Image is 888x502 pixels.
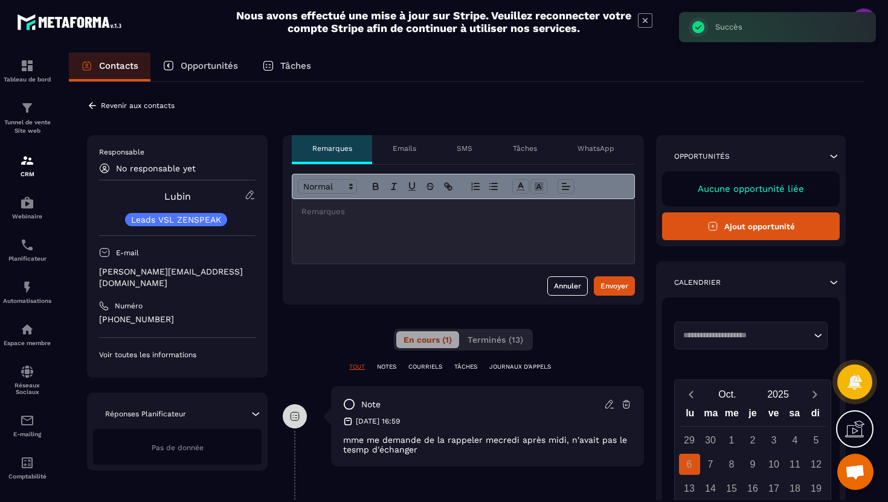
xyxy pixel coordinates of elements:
[742,430,764,451] div: 2
[662,212,840,240] button: Ajout opportunité
[115,301,143,311] p: Numéro
[753,384,803,405] button: Open years overlay
[131,215,221,224] p: Leads VSL ZENSPEAK
[679,329,811,342] input: Search for option
[785,478,806,499] div: 18
[116,248,139,258] p: E-mail
[349,363,365,371] p: TOUT
[99,266,256,289] p: [PERSON_NAME][EMAIL_ADDRESS][DOMAIN_NAME]
[3,171,51,177] p: CRM
[784,405,805,426] div: sa
[763,405,784,426] div: ve
[679,430,700,451] div: 29
[20,101,34,115] img: formation
[3,431,51,437] p: E-mailing
[101,101,175,110] p: Revenir aux contacts
[700,478,721,499] div: 14
[3,382,51,395] p: Réseaux Sociaux
[20,322,34,337] img: automations
[806,430,827,451] div: 5
[785,454,806,475] div: 11
[3,404,51,446] a: emailemailE-mailing
[3,355,51,404] a: social-networksocial-networkRéseaux Sociaux
[700,454,721,475] div: 7
[280,60,311,71] p: Tâches
[408,363,442,371] p: COURRIELS
[806,478,827,499] div: 19
[236,9,632,34] h2: Nous avons effectué une mise à jour sur Stripe. Veuillez reconnecter votre compte Stripe afin de ...
[3,76,51,83] p: Tableau de bord
[69,52,150,81] a: Contacts
[152,443,204,452] span: Pas de donnée
[547,276,588,296] button: Annuler
[164,191,191,202] a: Lubin
[3,144,51,186] a: formationformationCRM
[742,454,764,475] div: 9
[150,52,250,81] a: Opportunités
[680,405,701,426] div: lu
[674,322,828,349] div: Search for option
[513,144,537,153] p: Tâches
[3,49,51,92] a: formationformationTableau de bord
[764,454,785,475] div: 10
[674,278,721,287] p: Calendrier
[785,430,806,451] div: 4
[3,271,51,313] a: automationsautomationsAutomatisations
[20,195,34,210] img: automations
[361,399,381,410] p: note
[3,229,51,271] a: schedulerschedulerPlanificateur
[700,430,721,451] div: 30
[404,335,452,345] span: En cours (1)
[396,331,459,348] button: En cours (1)
[806,454,827,475] div: 12
[721,478,742,499] div: 15
[742,405,764,426] div: je
[674,183,828,194] p: Aucune opportunité liée
[250,52,323,81] a: Tâches
[3,297,51,304] p: Automatisations
[489,363,551,371] p: JOURNAUX D'APPELS
[721,430,742,451] div: 1
[181,60,238,71] p: Opportunités
[20,59,34,73] img: formation
[454,363,477,371] p: TÂCHES
[3,186,51,229] a: automationsautomationsWebinaire
[600,280,628,292] div: Envoyer
[764,430,785,451] div: 3
[377,363,396,371] p: NOTES
[343,435,632,454] p: mme me demande de la rappeler mecredi après midi, n'avait pas le tesmp d'échanger
[764,478,785,499] div: 17
[20,280,34,294] img: automations
[460,331,530,348] button: Terminés (13)
[3,213,51,220] p: Webinaire
[99,60,138,71] p: Contacts
[702,384,753,405] button: Open months overlay
[3,92,51,144] a: formationformationTunnel de vente Site web
[594,276,635,296] button: Envoyer
[99,350,256,360] p: Voir toutes les informations
[3,313,51,355] a: automationsautomationsEspace membre
[457,144,472,153] p: SMS
[356,416,400,426] p: [DATE] 16:59
[20,238,34,252] img: scheduler
[105,409,186,419] p: Réponses Planificateur
[20,456,34,470] img: accountant
[3,255,51,262] p: Planificateur
[20,364,34,379] img: social-network
[3,473,51,480] p: Comptabilité
[721,405,742,426] div: me
[3,118,51,135] p: Tunnel de vente Site web
[17,11,126,33] img: logo
[393,144,416,153] p: Emails
[721,454,742,475] div: 8
[312,144,352,153] p: Remarques
[679,454,700,475] div: 6
[803,386,826,402] button: Next month
[99,147,256,157] p: Responsable
[701,405,722,426] div: ma
[805,405,826,426] div: di
[578,144,614,153] p: WhatsApp
[674,151,730,161] p: Opportunités
[679,478,700,499] div: 13
[116,164,196,173] p: No responsable yet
